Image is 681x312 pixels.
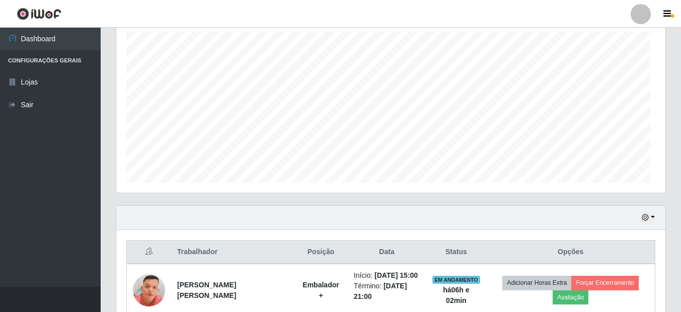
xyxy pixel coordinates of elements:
th: Data [348,241,426,264]
th: Trabalhador [171,241,294,264]
time: [DATE] 15:00 [374,271,418,279]
th: Posição [294,241,348,264]
button: Avaliação [553,290,588,304]
th: Opções [486,241,655,264]
strong: há 06 h e 02 min [443,286,469,304]
strong: Embalador + [302,281,339,299]
strong: [PERSON_NAME] [PERSON_NAME] [177,281,236,299]
li: Início: [354,270,420,281]
button: Adicionar Horas Extra [502,276,571,290]
th: Status [426,241,486,264]
li: Término: [354,281,420,302]
img: CoreUI Logo [17,8,61,20]
button: Forçar Encerramento [571,276,639,290]
span: EM ANDAMENTO [432,276,480,284]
